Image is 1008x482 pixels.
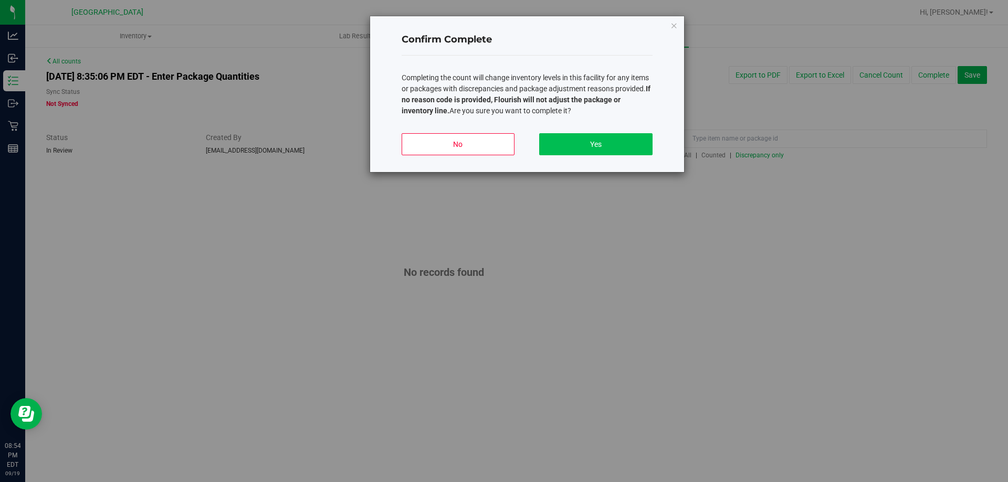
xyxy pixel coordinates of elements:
[10,398,42,430] iframe: Resource center
[402,33,653,47] h4: Confirm Complete
[402,73,650,115] span: Completing the count will change inventory levels in this facility for any items or packages with...
[402,84,650,115] b: If no reason code is provided, Flourish will not adjust the package or inventory line.
[402,133,514,155] button: No
[539,133,652,155] button: Yes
